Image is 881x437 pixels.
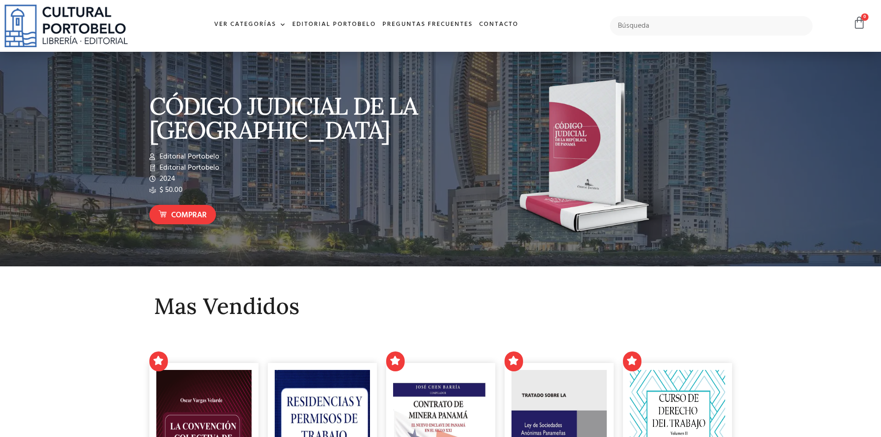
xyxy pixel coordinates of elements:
[476,15,522,35] a: Contacto
[157,151,219,162] span: Editorial Portobelo
[171,209,207,222] span: Comprar
[861,13,869,21] span: 0
[157,162,219,173] span: Editorial Portobelo
[157,173,175,185] span: 2024
[149,205,216,225] a: Comprar
[157,185,183,196] span: $ 50.00
[211,15,289,35] a: Ver Categorías
[149,94,436,142] p: CÓDIGO JUDICIAL DE LA [GEOGRAPHIC_DATA]
[289,15,379,35] a: Editorial Portobelo
[853,16,866,30] a: 0
[154,294,727,319] h2: Mas Vendidos
[610,16,813,36] input: Búsqueda
[379,15,476,35] a: Preguntas frecuentes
